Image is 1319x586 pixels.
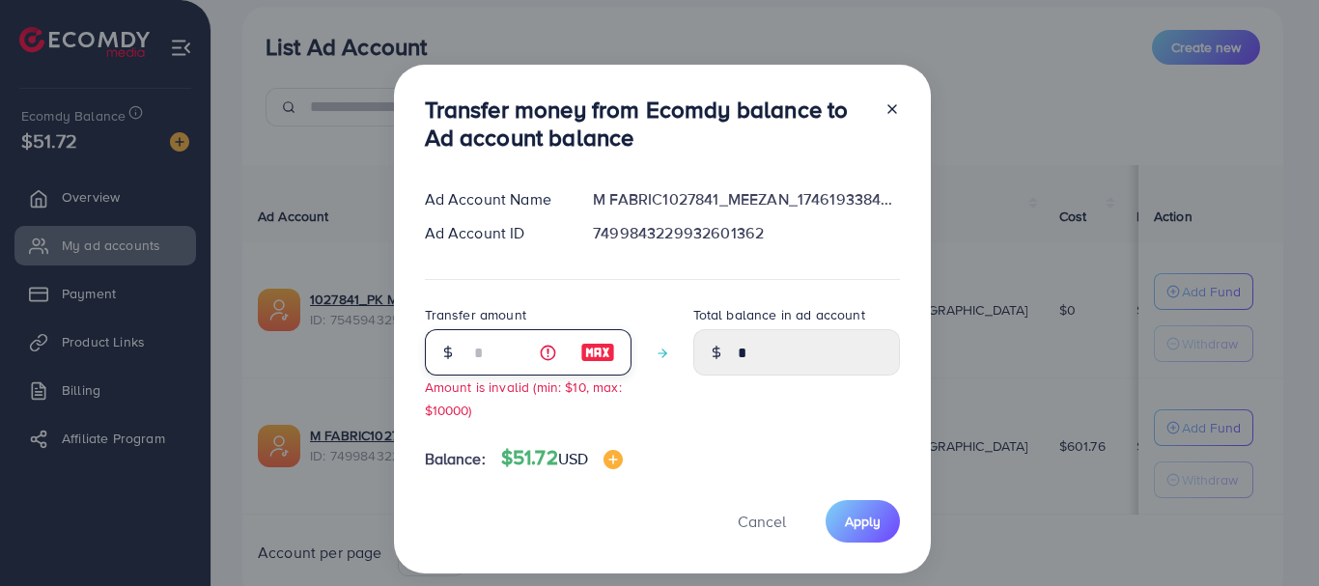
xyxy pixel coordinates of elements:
[409,188,578,210] div: Ad Account Name
[577,222,914,244] div: 7499843229932601362
[845,512,881,531] span: Apply
[425,377,622,418] small: Amount is invalid (min: $10, max: $10000)
[693,305,865,324] label: Total balance in ad account
[577,188,914,210] div: M FABRIC1027841_MEEZAN_1746193384004
[558,448,588,469] span: USD
[1237,499,1305,572] iframe: Chat
[580,341,615,364] img: image
[826,500,900,542] button: Apply
[425,305,526,324] label: Transfer amount
[425,448,486,470] span: Balance:
[409,222,578,244] div: Ad Account ID
[501,446,623,470] h4: $51.72
[603,450,623,469] img: image
[714,500,810,542] button: Cancel
[425,96,869,152] h3: Transfer money from Ecomdy balance to Ad account balance
[738,511,786,532] span: Cancel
